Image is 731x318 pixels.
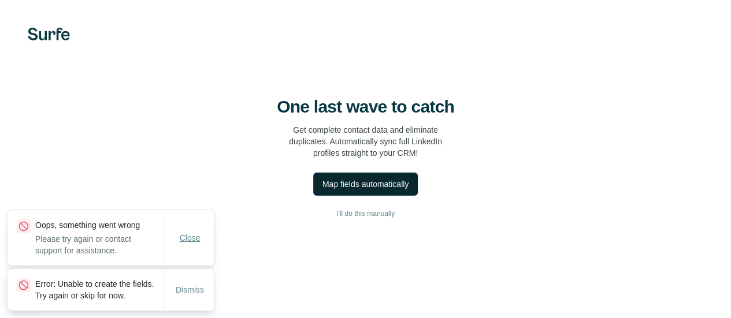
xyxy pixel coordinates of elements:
[180,232,201,244] span: Close
[35,278,165,301] p: Error: Unable to create the fields. Try again or skip for now.
[313,173,418,196] button: Map fields automatically
[277,96,454,117] h4: One last wave to catch
[28,28,70,40] img: Surfe's logo
[23,205,708,222] button: I’ll do this manually
[336,208,395,219] span: I’ll do this manually
[35,219,165,231] p: Oops, something went wrong
[168,279,212,300] button: Dismiss
[322,178,409,190] div: Map fields automatically
[35,233,165,256] p: Please try again or contact support for assistance.
[289,124,442,159] p: Get complete contact data and eliminate duplicates. Automatically sync full LinkedIn profiles str...
[176,284,204,295] span: Dismiss
[172,227,209,248] button: Close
